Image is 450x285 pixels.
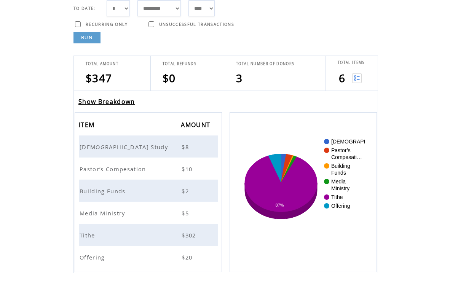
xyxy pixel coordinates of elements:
span: Building Funds [80,187,128,195]
a: Tithe [80,231,97,238]
text: Media [331,178,346,185]
span: RECURRING ONLY [86,22,128,27]
span: TOTAL NUMBER OF DONORS [236,61,294,66]
span: $8 [182,143,191,151]
text: 87% [275,203,284,207]
span: Tithe [80,231,97,239]
a: Pastor’s Compesation [80,165,148,172]
a: Media Ministry [80,209,127,216]
a: [DEMOGRAPHIC_DATA] Study [80,143,170,150]
span: $10 [182,165,194,173]
svg: A chart. [241,135,365,249]
text: Funds [331,170,346,176]
span: 3 [236,71,243,85]
a: RUN [73,32,101,43]
text: Ministry [331,185,349,191]
a: ITEM [79,122,96,127]
span: ITEM [79,119,96,133]
span: 6 [339,71,345,85]
span: Pastor’s Compesation [80,165,148,173]
span: Offering [80,253,107,261]
span: $302 [182,231,198,239]
span: Media Ministry [80,209,127,217]
span: AMOUNT [181,119,212,133]
text: Tithe [331,194,343,200]
a: Show Breakdown [78,97,135,106]
span: UNSUCCESSFUL TRANSACTIONS [159,22,234,27]
text: Pastor’s [331,147,351,153]
text: Building [331,163,350,169]
span: $5 [182,209,191,217]
span: [DEMOGRAPHIC_DATA] Study [80,143,170,151]
span: $347 [86,71,112,85]
a: Offering [80,253,107,260]
a: AMOUNT [181,122,212,127]
img: View list [352,73,362,83]
span: TOTAL ITEMS [338,60,365,65]
text: Offering [331,203,350,209]
span: TOTAL REFUNDS [163,61,196,66]
span: $0 [163,71,176,85]
span: $20 [182,253,194,261]
text: Compesati… [331,154,362,160]
text: [DEMOGRAPHIC_DATA] Study [331,139,406,145]
span: TO DATE: [73,6,96,11]
a: Building Funds [80,187,128,194]
span: $2 [182,187,191,195]
span: TOTAL AMOUNT [86,61,118,66]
